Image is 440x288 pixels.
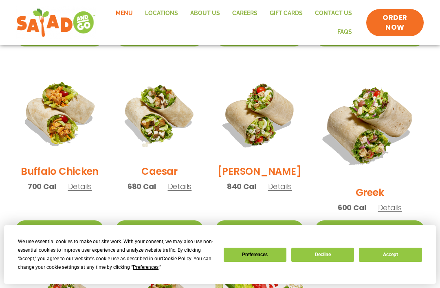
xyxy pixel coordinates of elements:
div: Cookie Consent Prompt [4,225,436,284]
span: Details [68,181,92,191]
span: Details [378,202,402,213]
button: Preferences [224,248,286,262]
a: Careers [226,4,264,23]
a: About Us [184,4,226,23]
span: 700 Cal [28,181,56,192]
span: 600 Cal [338,202,366,213]
span: Details [168,181,192,191]
img: Product photo for Greek Wrap [315,70,424,179]
h2: Caesar [141,164,178,178]
h2: Greek [356,185,384,200]
img: Product photo for Caesar Wrap [116,70,203,158]
div: We use essential cookies to make our site work. With your consent, we may also use non-essential ... [18,237,213,272]
span: ORDER NOW [374,13,416,33]
span: Cookie Policy [162,256,191,262]
a: Menu [110,4,139,23]
a: GIFT CARDS [264,4,309,23]
a: Start Your Order [16,220,103,238]
img: Product photo for Buffalo Chicken Wrap [16,70,103,158]
nav: Menu [104,4,359,41]
a: Contact Us [309,4,358,23]
span: Details [268,181,292,191]
a: ORDER NOW [366,9,424,37]
button: Decline [291,248,354,262]
a: FAQs [331,23,358,42]
a: Locations [139,4,184,23]
h2: [PERSON_NAME] [218,164,301,178]
a: Start Your Order [116,220,203,238]
span: 680 Cal [128,181,156,192]
span: Preferences [133,264,158,270]
span: 840 Cal [227,181,256,192]
a: Start Your Order [216,220,303,238]
img: new-SAG-logo-768×292 [16,7,96,39]
button: Accept [359,248,422,262]
img: Product photo for Cobb Wrap [216,70,303,158]
a: Start Your Order [315,220,424,238]
h2: Buffalo Chicken [21,164,99,178]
